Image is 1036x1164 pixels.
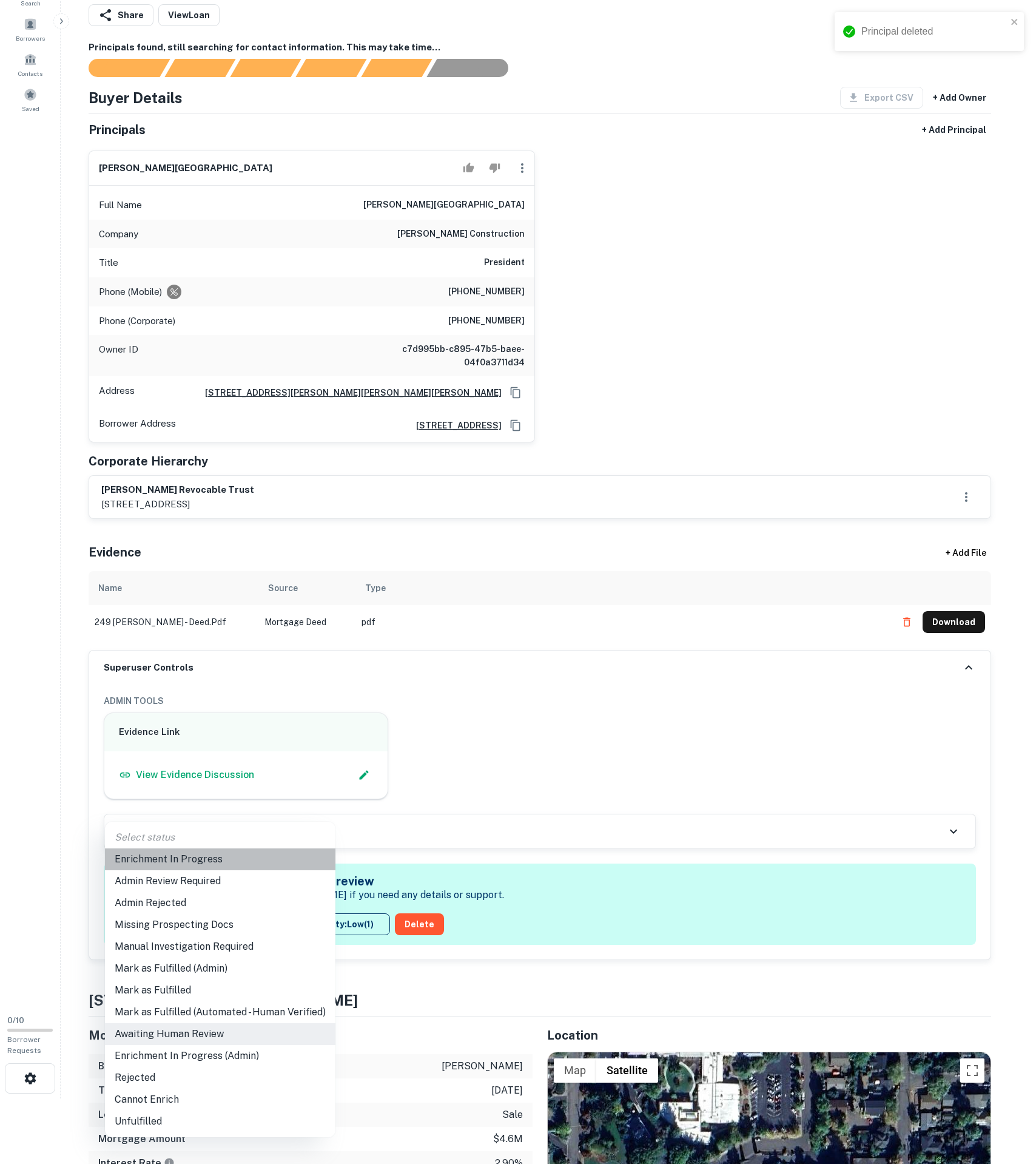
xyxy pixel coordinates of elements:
li: Mark as Fulfilled (Automated - Human Verified) [105,1001,335,1023]
li: Missing Prospecting Docs [105,914,335,936]
li: Cannot Enrich [105,1089,335,1111]
li: Unfulfilled [105,1111,335,1132]
li: Enrichment In Progress [105,848,335,870]
button: close [1011,17,1019,29]
li: Mark as Fulfilled (Admin) [105,958,335,980]
li: Admin Review Required [105,870,335,892]
iframe: Chat Widget [975,1067,1036,1125]
li: Mark as Fulfilled [105,980,335,1001]
li: Enrichment In Progress (Admin) [105,1045,335,1067]
li: Rejected [105,1067,335,1089]
li: Admin Rejected [105,892,335,914]
li: Manual Investigation Required [105,936,335,958]
div: Principal deleted [861,24,1007,39]
li: Awaiting Human Review [105,1023,335,1045]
